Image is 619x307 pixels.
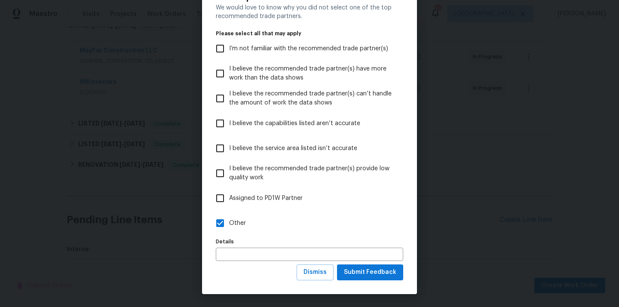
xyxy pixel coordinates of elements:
[229,164,396,182] span: I believe the recommended trade partner(s) provide low quality work
[216,31,403,36] legend: Please select all that may apply
[216,3,403,21] div: We would love to know why you did not select one of the top recommended trade partners.
[229,119,360,128] span: I believe the capabilities listed aren’t accurate
[229,219,246,228] span: Other
[229,194,303,203] span: Assigned to PD1W Partner
[229,44,388,53] span: I’m not familiar with the recommended trade partner(s)
[229,89,396,107] span: I believe the recommended trade partner(s) can’t handle the amount of work the data shows
[337,264,403,280] button: Submit Feedback
[229,144,357,153] span: I believe the service area listed isn’t accurate
[297,264,334,280] button: Dismiss
[344,267,396,278] span: Submit Feedback
[229,64,396,83] span: I believe the recommended trade partner(s) have more work than the data shows
[216,239,403,244] label: Details
[303,267,327,278] span: Dismiss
